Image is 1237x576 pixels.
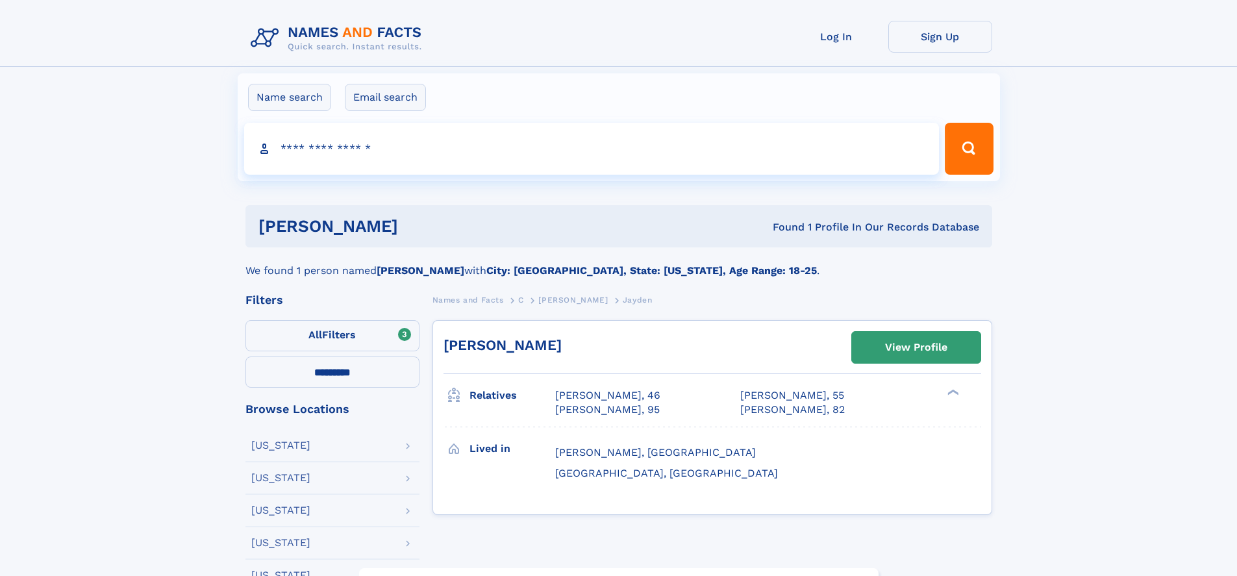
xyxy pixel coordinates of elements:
[469,384,555,407] h3: Relatives
[432,292,504,308] a: Names and Facts
[258,218,586,234] h1: [PERSON_NAME]
[538,292,608,308] a: [PERSON_NAME]
[740,403,845,417] a: [PERSON_NAME], 82
[251,473,310,483] div: [US_STATE]
[885,332,947,362] div: View Profile
[444,337,562,353] a: [PERSON_NAME]
[555,388,660,403] a: [PERSON_NAME], 46
[518,292,524,308] a: C
[944,388,960,397] div: ❯
[623,295,653,305] span: Jayden
[377,264,464,277] b: [PERSON_NAME]
[555,403,660,417] a: [PERSON_NAME], 95
[740,388,844,403] a: [PERSON_NAME], 55
[245,247,992,279] div: We found 1 person named with .
[555,467,778,479] span: [GEOGRAPHIC_DATA], [GEOGRAPHIC_DATA]
[518,295,524,305] span: C
[486,264,817,277] b: City: [GEOGRAPHIC_DATA], State: [US_STATE], Age Range: 18-25
[245,320,419,351] label: Filters
[784,21,888,53] a: Log In
[345,84,426,111] label: Email search
[248,84,331,111] label: Name search
[538,295,608,305] span: [PERSON_NAME]
[852,332,981,363] a: View Profile
[888,21,992,53] a: Sign Up
[308,329,322,341] span: All
[251,440,310,451] div: [US_STATE]
[555,446,756,458] span: [PERSON_NAME], [GEOGRAPHIC_DATA]
[945,123,993,175] button: Search Button
[251,538,310,548] div: [US_STATE]
[251,505,310,516] div: [US_STATE]
[245,294,419,306] div: Filters
[245,403,419,415] div: Browse Locations
[585,220,979,234] div: Found 1 Profile In Our Records Database
[245,21,432,56] img: Logo Names and Facts
[469,438,555,460] h3: Lived in
[244,123,940,175] input: search input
